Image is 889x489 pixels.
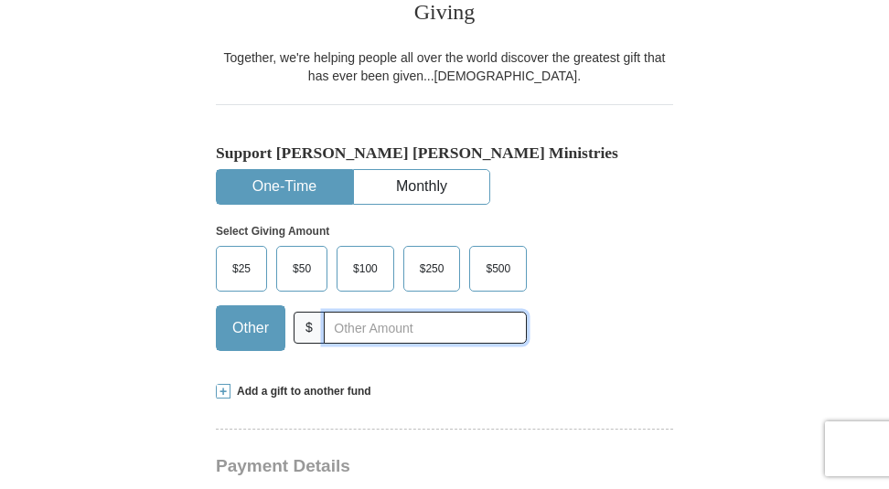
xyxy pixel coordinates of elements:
[294,312,325,344] span: $
[411,255,454,282] span: $250
[230,384,371,399] span: Add a gift to another fund
[216,225,329,238] strong: Select Giving Amount
[354,170,489,204] button: Monthly
[216,144,673,163] h5: Support [PERSON_NAME] [PERSON_NAME] Ministries
[284,255,320,282] span: $50
[216,48,673,85] div: Together, we're helping people all over the world discover the greatest gift that has ever been g...
[223,314,278,342] span: Other
[223,255,260,282] span: $25
[216,456,682,477] h3: Payment Details
[324,312,527,344] input: Other Amount
[477,255,519,282] span: $500
[344,255,387,282] span: $100
[217,170,352,204] button: One-Time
